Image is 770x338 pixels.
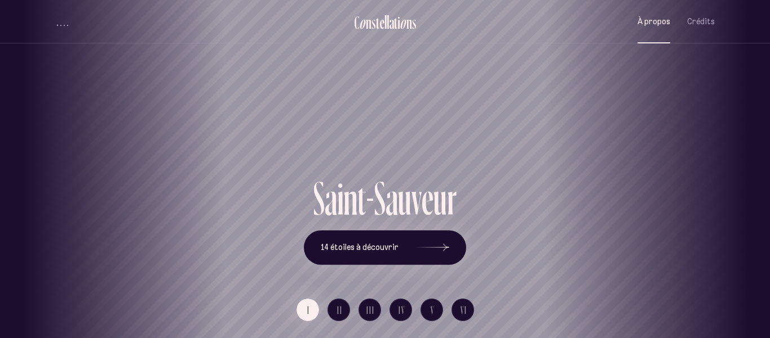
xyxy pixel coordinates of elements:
span: V [431,305,435,315]
div: n [366,13,371,32]
div: e [379,13,384,32]
div: l [387,13,389,32]
span: Crédits [687,17,715,27]
div: e [422,175,433,222]
button: À propos [638,8,670,35]
div: s [412,13,417,32]
button: II [328,299,350,321]
div: s [371,13,376,32]
div: t [376,13,379,32]
div: n [406,13,412,32]
div: i [397,13,400,32]
div: l [384,13,387,32]
div: o [400,13,406,32]
span: 14 étoiles à découvrir [321,243,399,252]
button: volume audio [55,16,70,28]
div: a [325,175,337,222]
span: À propos [638,17,670,27]
div: t [357,175,366,222]
div: u [433,175,447,222]
div: t [394,13,397,32]
span: VI [461,305,467,315]
span: IV [399,305,405,315]
div: - [366,175,374,222]
div: i [337,175,343,222]
button: IV [390,299,412,321]
button: Crédits [687,8,715,35]
button: VI [452,299,474,321]
button: 14 étoiles à découvrir [304,230,466,265]
div: r [447,175,457,222]
div: o [359,13,366,32]
span: I [307,305,310,315]
button: I [297,299,319,321]
div: a [389,13,394,32]
div: C [354,13,359,32]
div: a [386,175,398,222]
div: v [411,175,422,222]
div: S [313,175,325,222]
button: III [359,299,381,321]
div: u [398,175,411,222]
span: II [337,305,343,315]
div: n [343,175,357,222]
div: S [374,175,386,222]
span: III [366,305,375,315]
button: V [421,299,443,321]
